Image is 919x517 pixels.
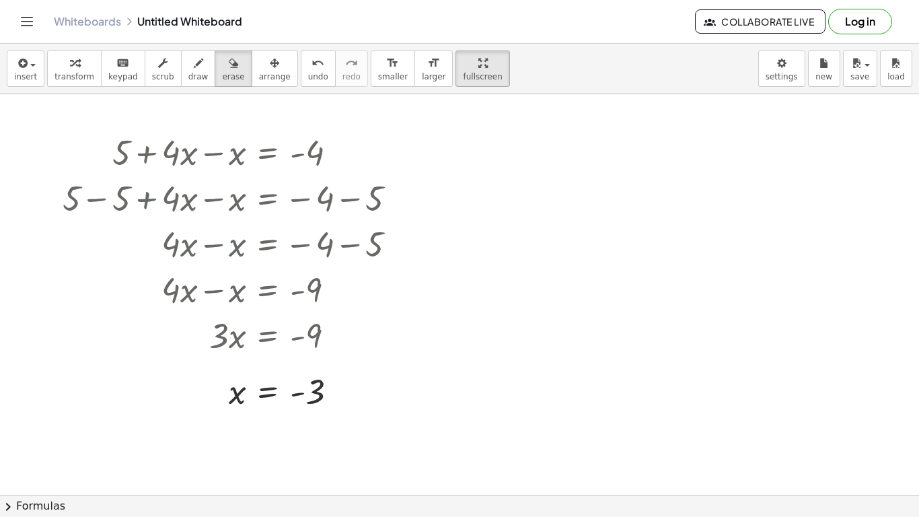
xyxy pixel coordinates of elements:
i: format_size [386,55,399,71]
button: arrange [252,50,298,87]
button: undoundo [301,50,336,87]
button: scrub [145,50,182,87]
i: format_size [427,55,440,71]
span: arrange [259,72,291,81]
button: load [880,50,912,87]
button: keyboardkeypad [101,50,145,87]
span: undo [308,72,328,81]
span: larger [422,72,445,81]
span: load [887,72,905,81]
span: fullscreen [463,72,502,81]
span: settings [766,72,798,81]
button: format_sizesmaller [371,50,415,87]
button: format_sizelarger [414,50,453,87]
span: transform [54,72,94,81]
button: redoredo [335,50,368,87]
button: Toggle navigation [16,11,38,32]
button: settings [758,50,805,87]
button: Collaborate Live [695,9,825,34]
span: keypad [108,72,138,81]
i: undo [311,55,324,71]
span: insert [14,72,37,81]
button: draw [181,50,216,87]
i: redo [345,55,358,71]
button: new [808,50,840,87]
button: erase [215,50,252,87]
span: redo [342,72,361,81]
span: erase [222,72,244,81]
span: Collaborate Live [706,15,814,28]
span: save [850,72,869,81]
a: Whiteboards [54,15,121,28]
span: new [815,72,832,81]
button: fullscreen [455,50,509,87]
span: smaller [378,72,408,81]
span: scrub [152,72,174,81]
button: save [843,50,877,87]
button: transform [47,50,102,87]
button: insert [7,50,44,87]
i: keyboard [116,55,129,71]
button: Log in [828,9,892,34]
span: draw [188,72,209,81]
